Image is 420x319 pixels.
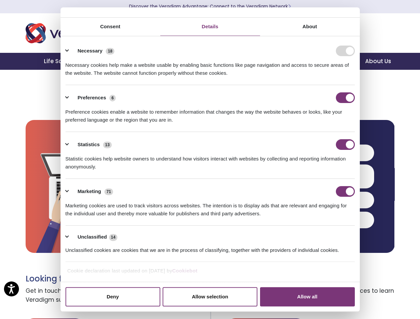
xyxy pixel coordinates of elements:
[163,287,257,306] button: Allow selection
[77,47,102,55] label: Necessary
[36,53,91,70] a: Life Sciences
[66,186,117,197] button: Marketing (71)
[66,150,355,171] div: Statistic cookies help website owners to understand how visitors interact with websites by collec...
[66,197,355,218] div: Marketing cookies are used to track visitors across websites. The intention is to display ads tha...
[26,274,205,284] h3: Looking for support?
[260,18,360,36] a: About
[66,287,160,306] button: Deny
[26,22,117,44] img: Veradigm logo
[160,18,260,36] a: Details
[77,94,106,102] label: Preferences
[288,3,291,10] span: Learn More
[77,188,101,195] label: Marketing
[66,241,355,254] div: Unclassified cookies are cookies that we are in the process of classifying, together with the pro...
[62,267,358,280] div: Cookie declaration last updated on [DATE] by
[66,46,119,56] button: Necessary (18)
[172,268,198,273] a: Cookiebot
[66,103,355,124] div: Preference cookies enable a website to remember information that changes the way the website beha...
[260,287,355,306] button: Allow all
[66,56,355,77] div: Necessary cookies help make a website usable by enabling basic functions like page navigation and...
[77,141,100,149] label: Statistics
[357,53,399,70] a: About Us
[129,3,291,10] a: Discover the Veradigm Advantage: Connect to the Veradigm NetworkLearn More
[26,284,205,308] span: Get in touch with a customer success representative for Veradigm support.
[66,139,116,150] button: Statistics (13)
[61,18,160,36] a: Consent
[26,81,395,92] h2: Ready to Schedule a Demo?
[66,233,122,241] button: Unclassified (14)
[66,92,120,103] button: Preferences (6)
